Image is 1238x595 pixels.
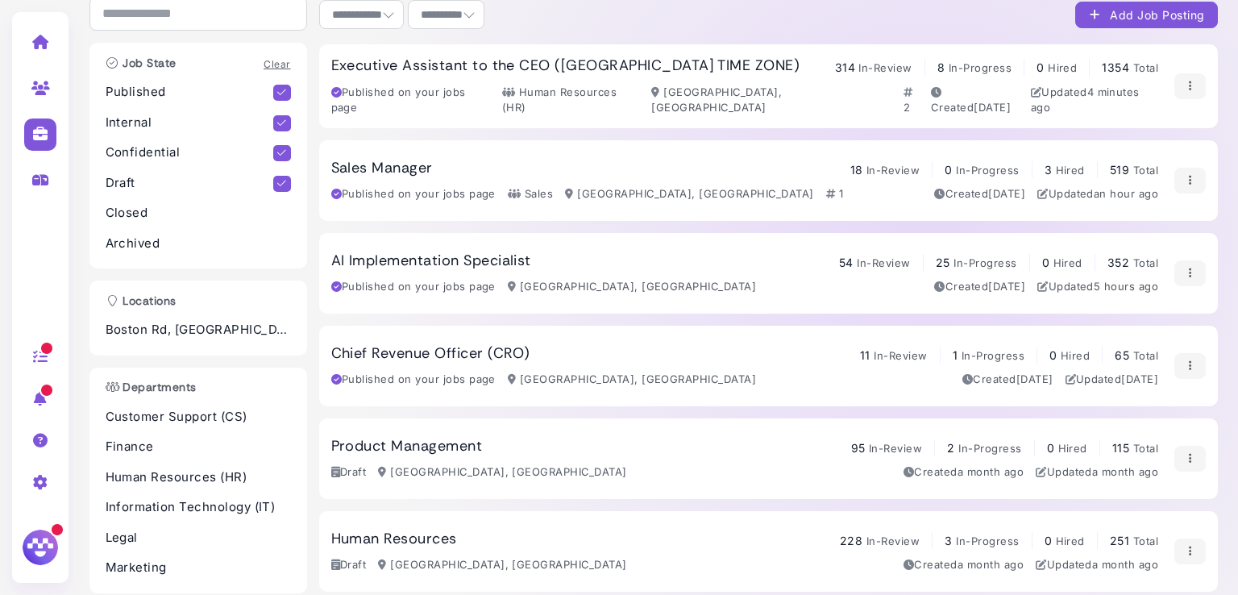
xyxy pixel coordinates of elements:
span: 0 [1042,256,1049,269]
p: Internal [106,114,274,132]
div: Published on your jobs page [331,186,496,202]
div: Created [904,557,1024,573]
p: Customer Support (CS) [106,408,291,426]
span: In-Progress [949,61,1012,74]
time: Aug 14, 2025 [1094,187,1158,200]
p: Human Resources (HR) [106,468,291,487]
time: Jul 17, 2025 [958,558,1024,571]
p: Draft [106,174,274,193]
span: Hired [1053,256,1082,269]
span: 0 [1047,441,1054,455]
h3: Job State [98,56,185,70]
h3: Sales Manager [331,160,433,177]
span: Total [1133,61,1158,74]
div: Yaroslav says… [13,410,309,458]
div: Created [904,464,1024,481]
div: i asked chatGPT where i should better to publish these vacancies [58,122,309,173]
span: 0 [945,163,952,177]
div: thumbs up [13,290,135,397]
p: Published [106,83,274,102]
button: go back [10,6,41,37]
span: 3 [945,534,952,547]
div: if you can switch the job portal it will be SUPER! [71,236,297,268]
div: Published on your jobs page [331,372,496,388]
div: Draft [331,557,367,573]
span: 11 [860,348,870,362]
button: Gif picker [51,523,64,536]
div: Human Resources (HR) [502,85,640,116]
h3: Locations [98,294,185,308]
textarea: Message… [14,489,309,517]
div: thumbs up [26,310,123,387]
span: 2 [947,441,954,455]
span: Hired [1061,349,1090,362]
h3: Human Resources [331,531,457,548]
span: 0 [1037,60,1044,74]
div: [GEOGRAPHIC_DATA], [GEOGRAPHIC_DATA] [651,85,891,116]
div: [GEOGRAPHIC_DATA], [GEOGRAPHIC_DATA] [565,186,813,202]
div: Yaroslav says… [13,85,309,122]
p: Archived [106,235,291,253]
span: In-Progress [962,349,1024,362]
div: Yaroslav says… [13,174,309,227]
p: Confidential [106,144,274,162]
span: 1354 [1102,60,1129,74]
span: Hired [1056,164,1085,177]
div: [GEOGRAPHIC_DATA], [GEOGRAPHIC_DATA] [508,372,756,388]
span: In-Progress [958,442,1021,455]
time: Jul 17, 2025 [1092,558,1158,571]
time: Jul 17, 2025 [958,465,1024,478]
div: if you can switch the job portal it will be SUPER! [58,227,309,277]
span: 25 [936,256,950,269]
div: Updated [1037,279,1158,295]
div: Updated [1036,464,1158,481]
span: 352 [1107,256,1129,269]
span: In-Review [866,164,920,177]
span: 0 [1045,534,1052,547]
div: Created [962,372,1053,388]
div: Close [283,6,312,35]
div: [GEOGRAPHIC_DATA], [GEOGRAPHIC_DATA] [378,464,626,481]
h3: Chief Revenue Officer (CRO) [331,345,530,363]
div: 2 [904,85,923,116]
span: 8 [937,60,945,74]
span: In-Progress [956,164,1019,177]
p: Finance [106,438,291,456]
span: 115 [1112,441,1129,455]
div: wow [272,94,297,110]
h1: [PERSON_NAME] [78,8,183,20]
div: Published on your jobs page [331,85,490,116]
div: Nate says… [13,290,309,410]
div: Add Job Posting [1088,6,1205,23]
h3: AI Implementation Specialist [331,252,531,270]
span: 3 [1045,163,1052,177]
span: In-Review [866,535,920,547]
div: Updated [1037,186,1158,202]
button: Upload attachment [77,523,89,536]
span: 0 [1049,348,1057,362]
span: 314 [835,60,855,74]
div: Updated [1031,85,1159,116]
span: 54 [839,256,854,269]
div: Updated [1036,557,1158,573]
span: 519 [1110,163,1129,177]
time: May 02, 2025 [974,101,1011,114]
time: May 19, 2025 [988,280,1025,293]
button: Emoji picker [25,523,38,536]
div: Captera - DONE [194,410,309,445]
p: Information Technology (IT) [106,498,291,517]
button: Home [252,6,283,37]
time: Jun 09, 2025 [1016,372,1053,385]
span: Hired [1058,442,1087,455]
time: Apr 25, 2025 [988,187,1025,200]
time: Aug 14, 2025 [1094,280,1158,293]
h3: Departments [98,381,205,394]
span: Total [1133,442,1158,455]
div: Sales [508,186,553,202]
div: 1 [826,186,843,202]
span: Total [1133,535,1158,547]
span: Hired [1048,61,1077,74]
button: Add Job Posting [1075,2,1218,28]
span: In-Review [858,61,912,74]
div: sounds like you know better ​ [138,184,297,215]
